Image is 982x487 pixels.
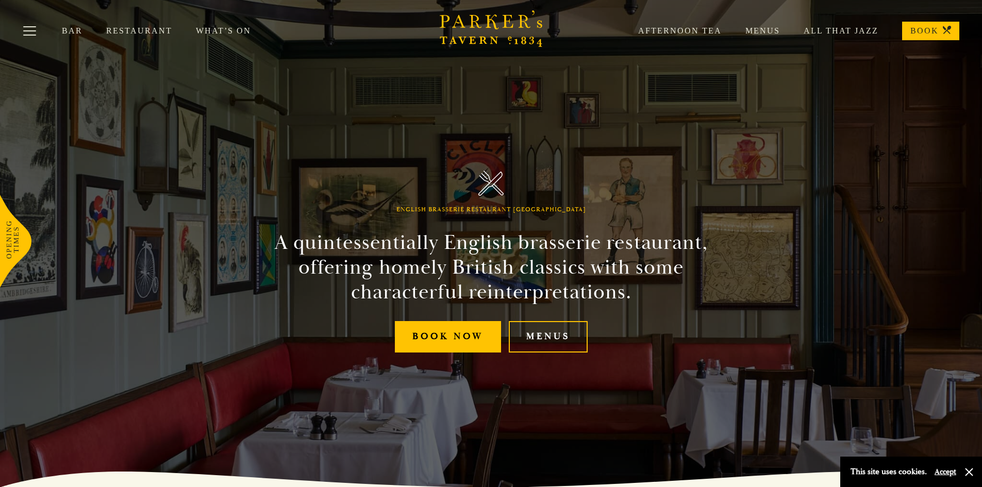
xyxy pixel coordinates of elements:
button: Accept [935,467,956,477]
p: This site uses cookies. [851,464,927,479]
h2: A quintessentially English brasserie restaurant, offering homely British classics with some chara... [256,230,726,305]
a: Menus [509,321,588,352]
h1: English Brasserie Restaurant [GEOGRAPHIC_DATA] [396,206,586,213]
button: Close and accept [964,467,974,477]
a: Book Now [395,321,501,352]
img: Parker's Tavern Brasserie Cambridge [478,171,504,196]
